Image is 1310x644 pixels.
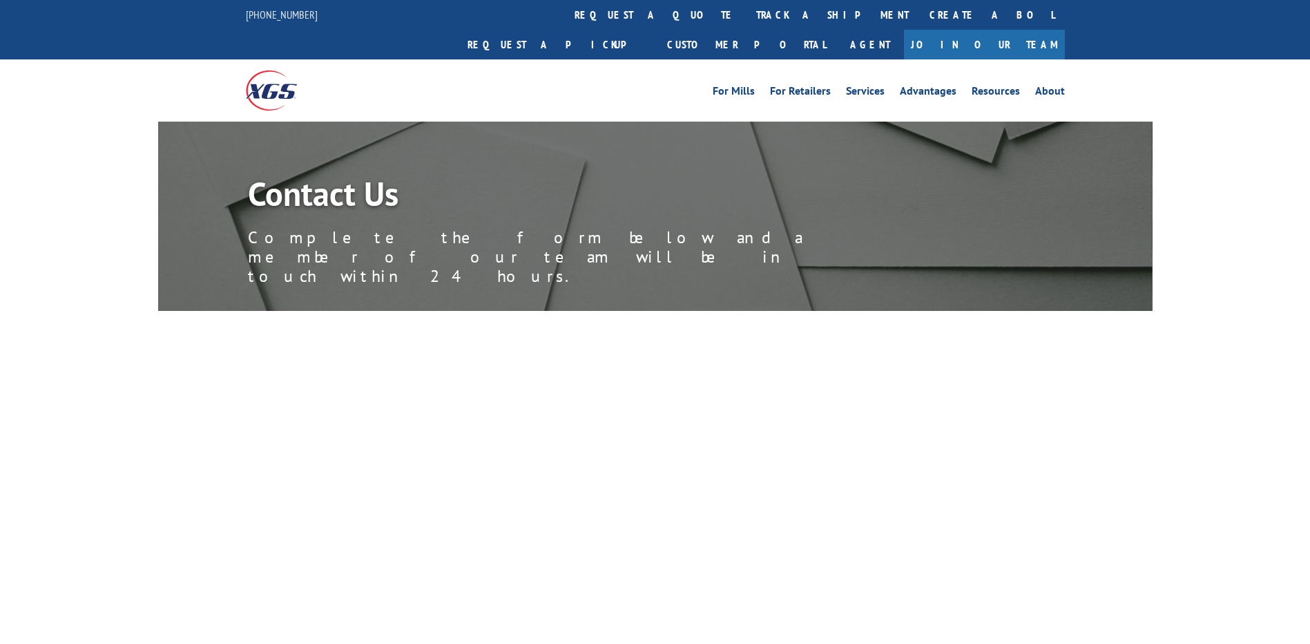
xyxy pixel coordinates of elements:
[248,228,869,286] p: Complete the form below and a member of our team will be in touch within 24 hours.
[713,86,755,101] a: For Mills
[248,177,869,217] h1: Contact Us
[900,86,956,101] a: Advantages
[246,8,318,21] a: [PHONE_NUMBER]
[972,86,1020,101] a: Resources
[770,86,831,101] a: For Retailers
[836,30,904,59] a: Agent
[1035,86,1065,101] a: About
[657,30,836,59] a: Customer Portal
[846,86,885,101] a: Services
[457,30,657,59] a: Request a pickup
[904,30,1065,59] a: Join Our Team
